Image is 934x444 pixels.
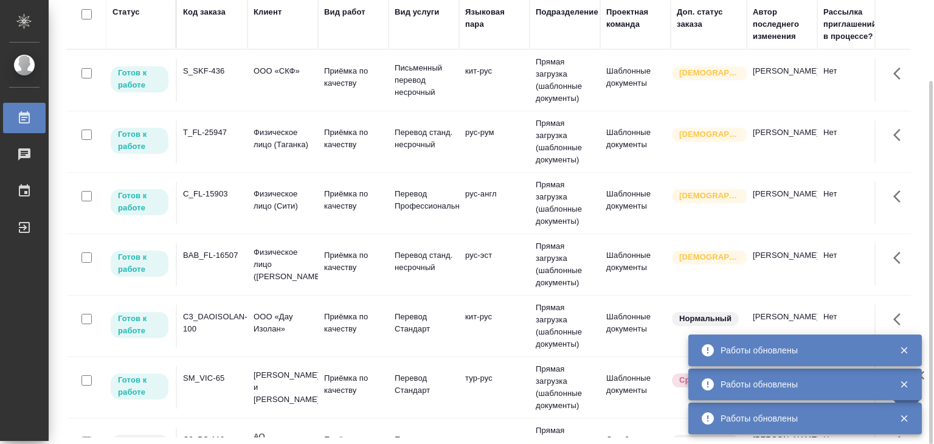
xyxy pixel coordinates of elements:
[679,67,740,79] p: [DEMOGRAPHIC_DATA]
[459,366,530,409] td: тур-рус
[395,188,453,212] p: Перевод Профессиональный
[109,249,170,278] div: Исполнитель может приступить к работе
[112,6,140,18] div: Статус
[109,188,170,217] div: Исполнитель может приступить к работе
[109,65,170,94] div: Исполнитель может приступить к работе
[324,372,382,397] p: Приёмка по качеству
[747,243,817,286] td: [PERSON_NAME]
[747,59,817,102] td: [PERSON_NAME]
[459,120,530,163] td: рус-рум
[817,243,888,286] td: Нет
[600,120,671,163] td: Шаблонные документы
[118,251,161,276] p: Готов к работе
[679,128,740,140] p: [DEMOGRAPHIC_DATA]
[254,311,312,335] p: ООО «Дау Изолан»
[600,366,671,409] td: Шаблонные документы
[118,67,161,91] p: Готов к работе
[459,182,530,224] td: рус-англ
[395,311,453,335] p: Перевод Стандарт
[817,120,888,163] td: Нет
[600,59,671,102] td: Шаблонные документы
[254,188,312,212] p: Физическое лицо (Сити)
[891,345,916,356] button: Закрыть
[721,412,881,425] div: Работы обновлены
[530,111,600,172] td: Прямая загрузка (шаблонные документы)
[891,379,916,390] button: Закрыть
[183,372,241,384] div: SM_VIC-65
[600,182,671,224] td: Шаблонные документы
[679,251,740,263] p: [DEMOGRAPHIC_DATA]
[109,311,170,339] div: Исполнитель может приступить к работе
[886,59,915,88] button: Здесь прячутся важные кнопки
[324,188,382,212] p: Приёмка по качеству
[118,313,161,337] p: Готов к работе
[530,296,600,356] td: Прямая загрузка (шаблонные документы)
[183,65,241,77] div: S_SKF-436
[886,182,915,211] button: Здесь прячутся важные кнопки
[109,372,170,401] div: Исполнитель может приступить к работе
[395,6,440,18] div: Вид услуги
[254,127,312,151] p: Физическое лицо (Таганка)
[324,311,382,335] p: Приёмка по качеству
[459,59,530,102] td: кит-рус
[753,6,811,43] div: Автор последнего изменения
[679,313,732,325] p: Нормальный
[600,243,671,286] td: Шаблонные документы
[118,190,161,214] p: Готов к работе
[606,6,665,30] div: Проектная команда
[886,243,915,272] button: Здесь прячутся важные кнопки
[747,305,817,347] td: [PERSON_NAME]
[721,344,881,356] div: Работы обновлены
[536,6,598,18] div: Подразделение
[891,413,916,424] button: Закрыть
[679,374,716,386] p: Срочный
[459,305,530,347] td: кит-рус
[118,374,161,398] p: Готов к работе
[254,65,312,77] p: ООО «СКФ»
[254,369,312,406] p: [PERSON_NAME] и [PERSON_NAME]
[324,249,382,274] p: Приёмка по качеству
[817,59,888,102] td: Нет
[118,128,161,153] p: Готов к работе
[530,173,600,234] td: Прямая загрузка (шаблонные документы)
[395,62,453,99] p: Письменный перевод несрочный
[677,6,741,30] div: Доп. статус заказа
[183,311,241,335] div: C3_DAOISOLAN-100
[817,305,888,347] td: Нет
[530,357,600,418] td: Прямая загрузка (шаблонные документы)
[395,127,453,151] p: Перевод станд. несрочный
[254,246,312,283] p: Физическое лицо ([PERSON_NAME])
[817,182,888,224] td: Нет
[324,65,382,89] p: Приёмка по качеству
[395,372,453,397] p: Перевод Стандарт
[183,249,241,262] div: BAB_FL-16507
[679,190,740,202] p: [DEMOGRAPHIC_DATA]
[747,182,817,224] td: [PERSON_NAME]
[747,120,817,163] td: [PERSON_NAME]
[823,6,882,43] div: Рассылка приглашений в процессе?
[465,6,524,30] div: Языковая пара
[324,6,365,18] div: Вид работ
[721,378,881,390] div: Работы обновлены
[254,6,282,18] div: Клиент
[183,188,241,200] div: C_FL-15903
[886,305,915,334] button: Здесь прячутся важные кнопки
[530,234,600,295] td: Прямая загрузка (шаблонные документы)
[324,127,382,151] p: Приёмка по качеству
[183,127,241,139] div: T_FL-25947
[886,120,915,150] button: Здесь прячутся важные кнопки
[530,50,600,111] td: Прямая загрузка (шаблонные документы)
[459,243,530,286] td: рус-эст
[109,127,170,155] div: Исполнитель может приступить к работе
[600,305,671,347] td: Шаблонные документы
[183,6,226,18] div: Код заказа
[395,249,453,274] p: Перевод станд. несрочный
